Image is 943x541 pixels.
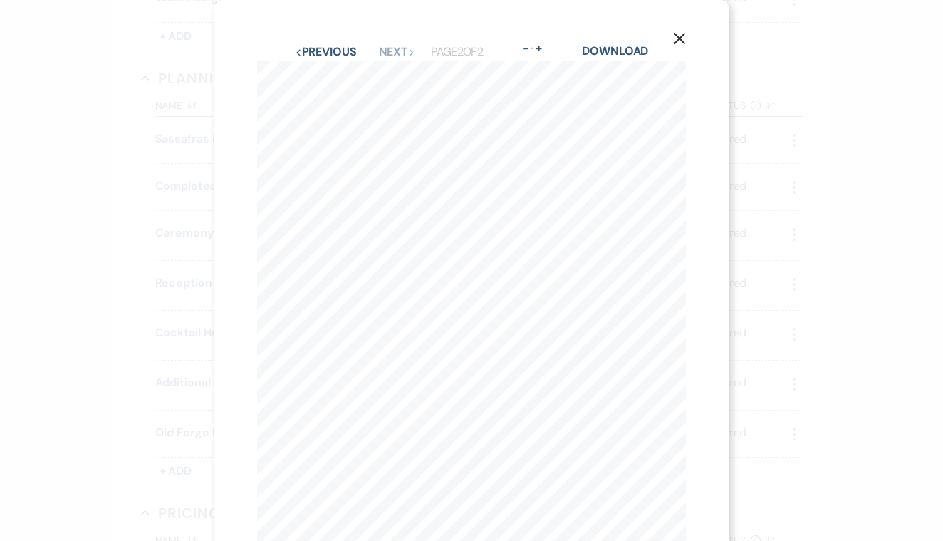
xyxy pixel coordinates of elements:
[582,43,648,58] a: Download
[431,43,483,61] p: Page 2 of 2
[295,46,357,58] button: Previous
[379,46,416,58] button: Next
[521,43,532,54] button: -
[533,43,545,54] button: +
